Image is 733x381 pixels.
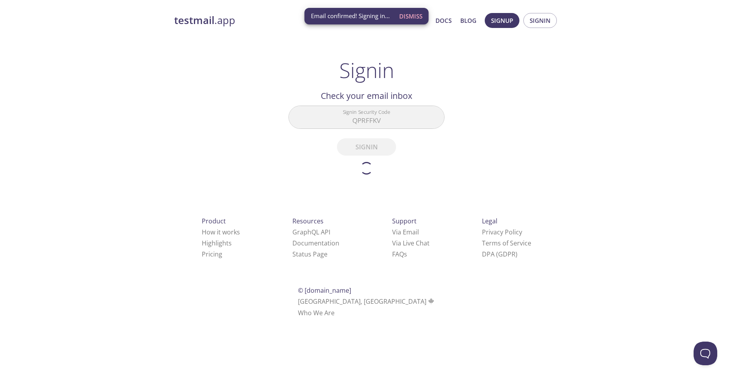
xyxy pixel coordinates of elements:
span: [GEOGRAPHIC_DATA], [GEOGRAPHIC_DATA] [298,297,435,306]
a: DPA (GDPR) [482,250,517,258]
h1: Signin [339,58,394,82]
span: Product [202,217,226,225]
a: Pricing [202,250,222,258]
span: Email confirmed! Signing in... [311,12,390,20]
a: Status Page [292,250,327,258]
strong: testmail [174,13,214,27]
span: Resources [292,217,324,225]
span: Dismiss [399,11,422,21]
a: Who We Are [298,309,335,317]
a: Terms of Service [482,239,531,247]
button: Signup [485,13,519,28]
span: Support [392,217,417,225]
a: FAQ [392,250,407,258]
a: Highlights [202,239,232,247]
h2: Check your email inbox [288,89,445,102]
a: Docs [435,15,452,26]
a: Documentation [292,239,339,247]
a: Privacy Policy [482,228,522,236]
span: Legal [482,217,497,225]
a: Blog [460,15,476,26]
a: How it works [202,228,240,236]
a: testmail.app [174,14,359,27]
span: Signup [491,15,513,26]
iframe: Help Scout Beacon - Open [694,342,717,365]
button: Dismiss [396,9,426,24]
a: GraphQL API [292,228,330,236]
span: Signin [530,15,551,26]
span: s [404,250,407,258]
button: Signin [523,13,557,28]
span: © [DOMAIN_NAME] [298,286,351,295]
a: Via Live Chat [392,239,430,247]
a: Via Email [392,228,419,236]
